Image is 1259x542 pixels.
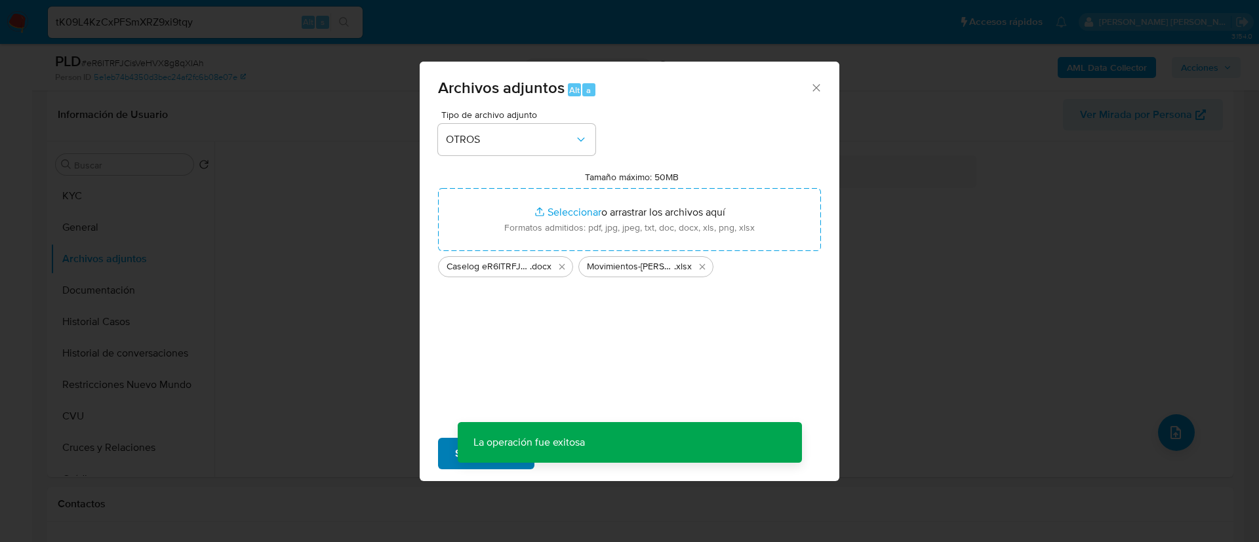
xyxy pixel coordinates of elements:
span: Movimientos-[PERSON_NAME] [PERSON_NAME] [587,260,674,273]
label: Tamaño máximo: 50MB [585,171,679,183]
span: OTROS [446,133,574,146]
ul: Archivos seleccionados [438,251,821,277]
button: Eliminar Caselog eR6ITRFJCisVeHVX8g8qXIAh_2025_08_18_19_53_11.docx [554,259,570,275]
span: Archivos adjuntos [438,76,565,99]
button: Subir archivo [438,438,534,469]
button: OTROS [438,124,595,155]
span: a [586,84,591,96]
span: .docx [530,260,551,273]
button: Eliminar Movimientos-Mario Ezequiel Ginsberg.xlsx [694,259,710,275]
span: Cancelar [557,439,599,468]
span: .xlsx [674,260,692,273]
span: Alt [569,84,580,96]
p: La operación fue exitosa [458,422,601,463]
span: Caselog eR6ITRFJCisVeHVX8g8qXIAh_2025_08_18_19_53_11 [447,260,530,273]
span: Subir archivo [455,439,517,468]
span: Tipo de archivo adjunto [441,110,599,119]
button: Cerrar [810,81,822,93]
